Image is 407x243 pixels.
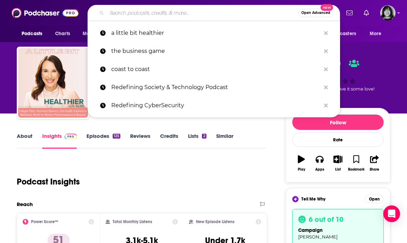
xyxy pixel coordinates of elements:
[42,133,77,149] a: InsightsPodchaser Pro
[380,5,395,21] img: User Profile
[17,133,32,149] a: About
[113,134,120,139] div: 125
[17,27,51,40] button: open menu
[370,167,379,172] div: Share
[298,167,305,172] div: Play
[88,78,340,96] a: Redefining Society & Technology Podcast
[88,5,340,21] div: Search podcasts, credits, & more...
[301,11,330,15] span: Open Advanced
[202,134,206,139] div: 2
[78,27,116,40] button: open menu
[160,133,178,149] a: Credits
[55,29,70,39] span: Charts
[292,133,384,147] div: Rate
[329,151,347,176] button: List
[298,234,338,240] span: [PERSON_NAME]
[293,197,297,201] img: tell me why sparkle
[347,151,365,176] button: Bookmark
[86,133,120,149] a: Episodes125
[111,42,321,60] p: the business game
[88,24,340,42] a: a little bit healthier
[335,167,341,172] div: List
[298,9,333,17] button: Open AdvancedNew
[88,60,340,78] a: coast to coast
[111,96,321,115] p: Redefining CyberSecurity
[65,134,77,139] img: Podchaser Pro
[111,24,321,42] p: a little bit healthier
[17,201,33,207] h2: Reach
[315,167,324,172] div: Apps
[361,7,372,19] a: Show notifications dropdown
[107,7,298,18] input: Search podcasts, credits, & more...
[318,27,366,40] button: open menu
[111,60,321,78] p: coast to coast
[12,6,78,19] img: Podchaser - Follow, Share and Rate Podcasts
[365,195,384,203] button: Open
[22,29,42,39] span: Podcasts
[310,151,329,176] button: Apps
[365,27,390,40] button: open menu
[18,48,88,118] img: A Little Bit Healthier | Hormone, Brain Fog, Weight Loss Resistance, Inflammation & Gut Health So...
[298,227,323,233] span: campaign
[196,219,234,224] h2: New Episode Listens
[130,133,150,149] a: Reviews
[292,115,384,130] button: Follow
[31,219,58,224] h2: Power Score™
[88,96,340,115] a: Redefining CyberSecurity
[88,42,340,60] a: the business game
[348,167,364,172] div: Bookmark
[383,205,400,222] div: Open Intercom Messenger
[83,29,107,39] span: Monitoring
[309,215,344,224] h3: 6 out of 10
[17,177,80,187] h1: Podcast Insights
[216,133,233,149] a: Similar
[380,5,395,21] span: Logged in as parkdalepublicity1
[111,78,321,96] p: Redefining Society & Technology Podcast
[188,133,206,149] a: Lists2
[51,27,74,40] a: Charts
[380,5,395,21] button: Show profile menu
[370,29,382,39] span: More
[344,7,355,19] a: Show notifications dropdown
[365,151,384,176] button: Share
[292,151,310,176] button: Play
[321,4,333,11] span: New
[301,196,325,202] span: Tell Me Why
[113,219,152,224] h2: Total Monthly Listens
